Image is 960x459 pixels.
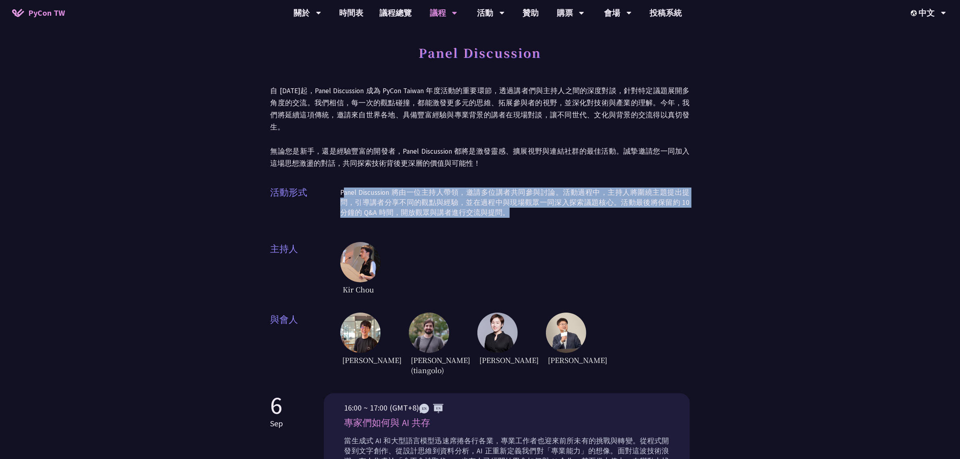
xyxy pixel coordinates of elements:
[340,313,381,353] img: DongheeNa.093fe47.jpeg
[271,313,340,377] span: 與會人
[546,313,586,353] img: YCChen.e5e7a43.jpg
[340,282,377,296] span: Kir Chou
[419,40,541,65] h1: Panel Discussion
[477,353,514,367] span: [PERSON_NAME]
[409,313,449,353] img: Sebasti%C3%A1nRam%C3%ADrez.1365658.jpeg
[344,402,669,414] p: 16:00 ~ 17:00 (GMT+8)
[911,10,919,16] img: Locale Icon
[340,242,381,282] img: Kir Chou
[340,353,377,367] span: [PERSON_NAME]
[4,3,73,23] a: PyCon TW
[271,417,283,430] p: Sep
[419,404,444,413] img: ENEN.5a408d1.svg
[546,353,582,367] span: [PERSON_NAME]
[271,242,340,296] span: 主持人
[271,186,340,226] span: 活動形式
[477,313,518,353] img: TicaLin.61491bf.png
[271,85,690,169] p: 自 [DATE]起，Panel Discussion 成為 PyCon Taiwan 年度活動的重要環節，透過講者們與主持人之間的深度對談，針對特定議題展開多角度的交流。我們相信，每一次的觀點碰...
[271,393,283,417] p: 6
[28,7,65,19] span: PyCon TW
[340,188,690,218] p: Panel Discussion 將由一位主持人帶領，邀請多位講者共同參與討論。活動過程中，主持人將圍繞主題提出提問，引導講者分享不同的觀點與經驗，並在過程中與現場觀眾一同深入探索議題核心。活動...
[344,416,669,430] p: 專家們如何與 AI 共存
[12,9,24,17] img: Home icon of PyCon TW 2025
[409,353,445,377] span: [PERSON_NAME] (tiangolo)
